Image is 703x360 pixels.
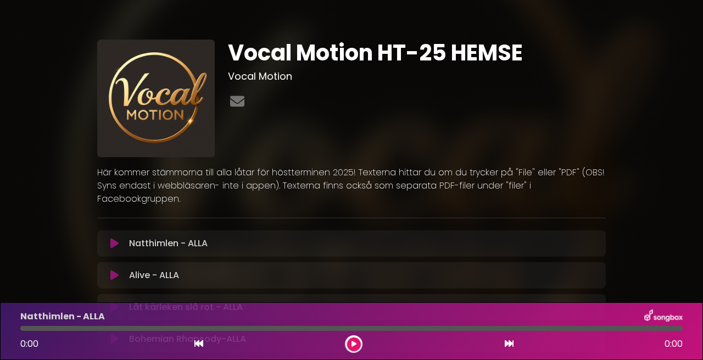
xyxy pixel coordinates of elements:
[665,337,683,351] span: 0:00
[129,237,208,250] p: Natthimlen - ALLA
[20,310,105,323] p: Natthimlen - ALLA
[228,70,606,82] h3: Vocal Motion
[129,269,179,282] p: Alive - ALLA
[129,301,243,314] p: Låt kärleken slå rot - ALLA
[228,40,606,66] h1: Vocal Motion HT-25 HEMSE
[97,40,215,157] img: pGlB4Q9wSIK9SaBErEAn
[97,166,606,206] p: Här kommer stämmorna till alla låtar för höstterminen 2025! Texterna hittar du om du trycker på "...
[20,337,38,350] span: 0:00
[644,309,683,324] img: songbox-logo-white.png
